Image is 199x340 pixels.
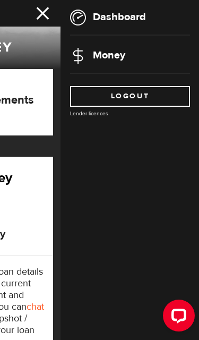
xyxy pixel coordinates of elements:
a: Logout [70,86,190,107]
iframe: LiveChat chat widget [154,295,199,340]
a: Dashboard [70,10,146,23]
img: money-d353d27aa90b8b8b750af723eede281a.svg [70,48,86,64]
a: Lender licences [70,110,108,117]
img: dashboard-b5a15c7b67d22e16d1e1c8db2a1cffd5.svg [70,10,86,25]
a: Money [70,48,125,62]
